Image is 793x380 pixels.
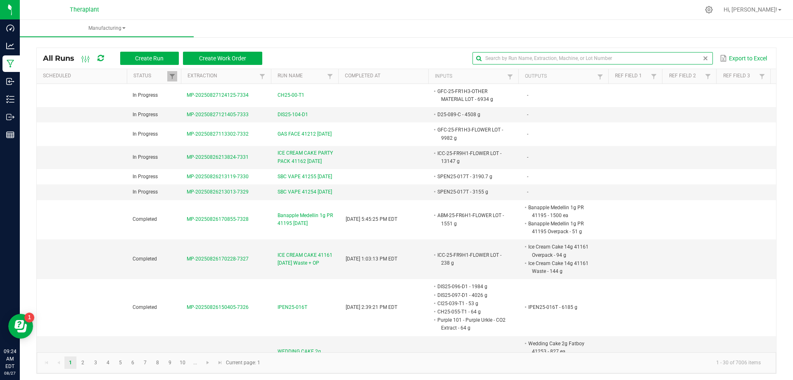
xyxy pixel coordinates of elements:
span: In Progress [133,112,158,117]
a: ExtractionSortable [188,73,257,79]
li: ABM-25-FR6H1-FLOWER LOT - 1551 g [436,211,508,227]
li: Ice Cream Cake 14g 41161 Waste - 144 g [527,259,599,275]
span: Create Work Order [199,55,246,62]
td: - [522,84,613,107]
span: ICE CREAM CAKE 41161 [DATE] Waste + OP [278,251,336,267]
li: Ice Cream Cake 14g 41161 Overpack - 94 g [527,243,599,259]
span: Theraplant [70,6,99,13]
a: Page 3 [90,356,102,369]
span: CH25-00-T1 [278,91,304,99]
a: Ref Field 2Sortable [669,73,703,79]
span: MP-20250826213119-7330 [187,174,249,179]
li: Wedding Cake 2g Fatboy 41253 - 827 ea [527,339,599,356]
inline-svg: Dashboard [6,24,14,32]
span: Create Run [135,55,164,62]
a: Page 1 [64,356,76,369]
kendo-pager: Current page: 1 [37,352,776,373]
span: [DATE] 5:45:25 PM EDT [346,216,397,222]
li: DIS25-096-D1 - 1984 g [436,282,508,291]
li: SPEN25-017T - 3155 g [436,188,508,196]
a: Page 11 [189,356,201,369]
span: MP-20250826213013-7329 [187,189,249,195]
a: Page 9 [164,356,176,369]
a: Ref Field 1Sortable [615,73,649,79]
a: Go to the last page [214,356,226,369]
inline-svg: Analytics [6,42,14,50]
li: ICC-25-FR9H1-FLOWER LOT - 13147 g [436,149,508,165]
button: Export to Excel [718,51,769,65]
td: - [522,184,613,200]
span: Hi, [PERSON_NAME]! [724,6,777,13]
inline-svg: Inventory [6,95,14,103]
a: Filter [167,71,177,81]
a: Manufacturing [20,20,194,37]
inline-svg: Outbound [6,113,14,121]
li: SPEN25-017T - 3190.7 g [436,172,508,181]
button: Create Work Order [183,52,262,65]
li: Banapple Medellin 1g PR 41195 Overpack - 51 g [527,220,599,236]
span: In Progress [133,154,158,160]
span: Manufacturing [20,25,194,32]
span: In Progress [133,92,158,98]
span: MP-20250826213824-7331 [187,154,249,160]
input: Search by Run Name, Extraction, Machine, or Lot Number [472,52,712,65]
inline-svg: Inbound [6,77,14,86]
a: Filter [257,71,267,81]
li: GFC-25-FR1H3-OTHER MATERIAL LOT - 6934 g [436,87,508,103]
p: 09:24 AM EDT [4,348,16,370]
span: MP-20250827124125-7334 [187,92,249,98]
td: - [522,146,613,169]
a: Completed AtSortable [345,73,425,79]
li: Banapple Medellin 1g PR 41195 - 1500 ea [527,203,599,220]
th: Inputs [428,69,518,84]
a: Filter [595,72,605,82]
inline-svg: Manufacturing [6,60,14,68]
span: Completed [133,216,157,222]
li: Purple 101 - Purple Urkle - CO2 Extract - 64 g [436,316,508,332]
iframe: Resource center [8,314,33,339]
li: DIS25-097-D1 - 4026 g [436,291,508,299]
li: IXPR25-026 - 1803 g [436,351,508,360]
a: Page 4 [102,356,114,369]
a: StatusSortable [133,73,167,79]
li: CI25-039-T1 - 53 g [436,299,508,308]
li: CH25-055-T1 - 64 g [436,308,508,316]
a: ScheduledSortable [43,73,123,79]
span: MP-20250826170855-7328 [187,216,249,222]
td: - [522,107,613,122]
div: Manage settings [704,6,714,14]
a: Filter [325,71,335,81]
li: IPEN25-016T - 6185 g [527,303,599,311]
span: DIS25-104-D1 [278,111,308,119]
a: Ref Field 3Sortable [723,73,757,79]
button: Create Run [120,52,179,65]
span: Go to the next page [204,359,211,366]
li: D25-089-C - 4508 g [436,110,508,119]
a: Page 10 [177,356,189,369]
span: In Progress [133,131,158,137]
span: MP-20250826150405-7326 [187,304,249,310]
kendo-pager-info: 1 - 30 of 7006 items [265,356,767,370]
iframe: Resource center unread badge [24,313,34,323]
a: Filter [505,72,515,82]
span: GAS FACE 41212 [DATE] [278,130,332,138]
th: Outputs [518,69,608,84]
li: GFC-25-FR1H3-FLOWER LOT - 9982 g [436,126,508,142]
span: Banapple Medellin 1g PR 41195 [DATE] [278,212,336,227]
span: [DATE] 1:03:13 PM EDT [346,256,397,262]
a: Go to the next page [202,356,214,369]
a: Page 6 [127,356,139,369]
span: In Progress [133,189,158,195]
a: Run NameSortable [278,73,325,79]
span: clear [702,55,709,62]
span: In Progress [133,174,158,179]
a: Filter [757,71,767,81]
a: Filter [703,71,713,81]
inline-svg: Reports [6,131,14,139]
a: Page 5 [114,356,126,369]
div: All Runs [43,51,268,65]
span: IPEN25-016T [278,304,307,311]
span: ICE CREAM CAKE PARTY PACK 41162 [DATE] [278,149,336,165]
span: SBC VAPE 41255 [DATE] [278,173,332,181]
a: Page 8 [152,356,164,369]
